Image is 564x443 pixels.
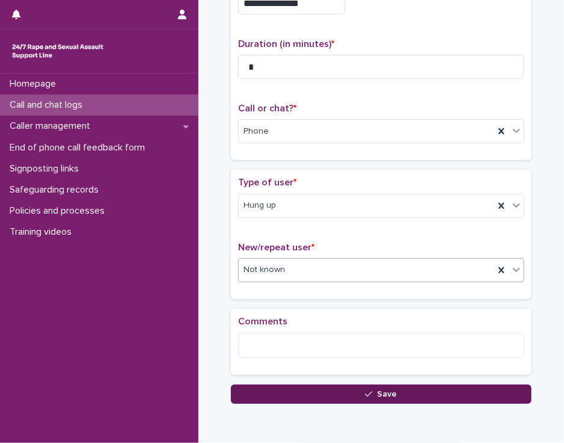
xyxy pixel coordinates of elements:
p: Policies and processes [5,205,114,217]
span: Save [378,390,397,398]
span: Hung up [244,199,276,212]
p: Caller management [5,120,100,132]
span: Comments [238,317,287,326]
span: Call or chat? [238,104,296,113]
p: Call and chat logs [5,99,92,111]
span: Type of user [238,178,296,187]
p: Training videos [5,226,81,238]
img: rhQMoQhaT3yELyF149Cw [10,39,106,63]
span: Duration (in minutes) [238,39,334,49]
button: Save [231,385,532,404]
span: New/repeat user [238,243,314,252]
span: Phone [244,125,269,138]
span: Not known [244,264,285,276]
p: End of phone call feedback form [5,142,155,153]
p: Safeguarding records [5,184,108,196]
p: Signposting links [5,163,88,175]
p: Homepage [5,78,66,90]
